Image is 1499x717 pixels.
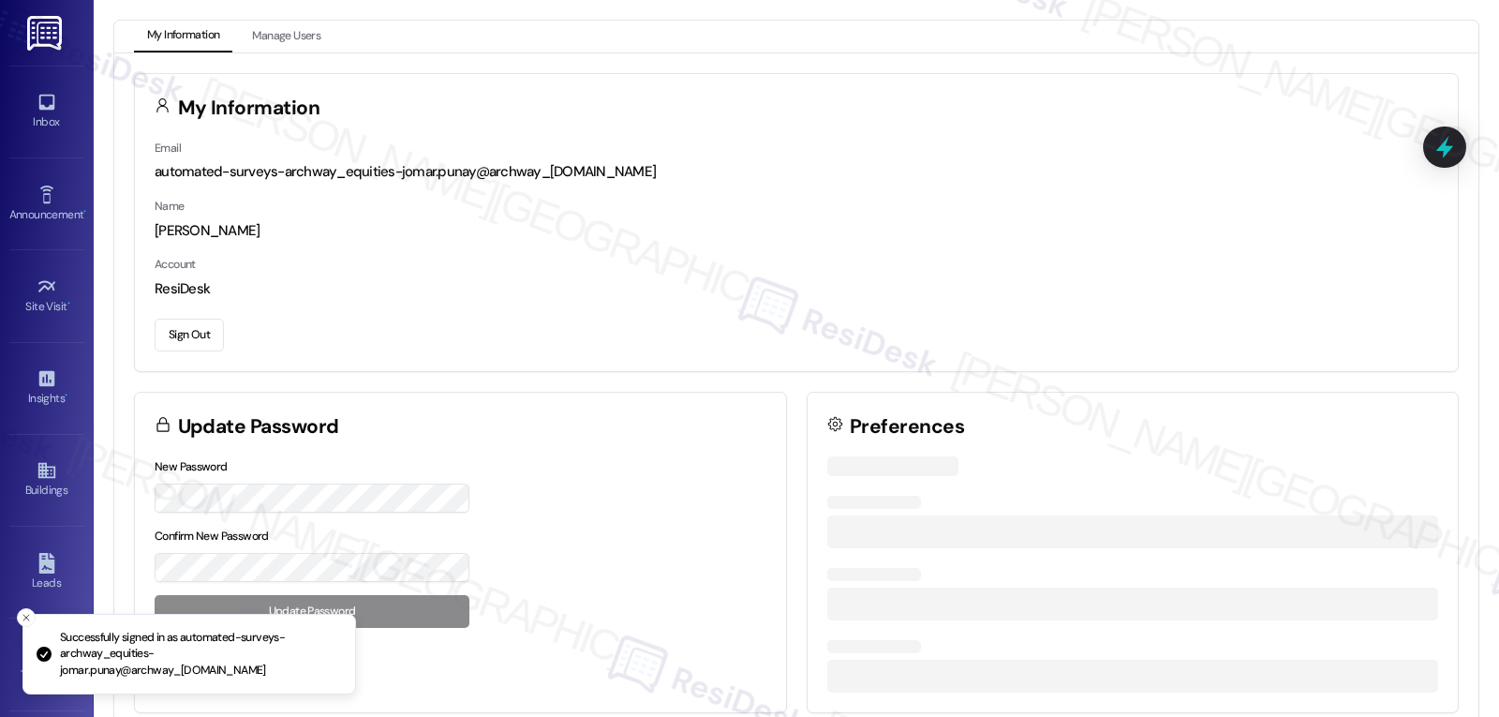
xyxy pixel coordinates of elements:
[155,257,196,272] label: Account
[83,205,86,218] span: •
[9,455,84,505] a: Buildings
[239,21,334,52] button: Manage Users
[850,417,964,437] h3: Preferences
[155,199,185,214] label: Name
[67,297,70,310] span: •
[60,630,340,680] p: Successfully signed in as automated-surveys-archway_equities-jomar.punay@archway_[DOMAIN_NAME]
[155,529,269,544] label: Confirm New Password
[155,279,1438,299] div: ResiDesk
[155,459,228,474] label: New Password
[178,417,339,437] h3: Update Password
[178,98,320,118] h3: My Information
[17,608,36,627] button: Close toast
[9,271,84,321] a: Site Visit •
[155,319,224,351] button: Sign Out
[155,141,181,156] label: Email
[134,21,232,52] button: My Information
[9,639,84,690] a: Templates •
[9,547,84,598] a: Leads
[65,389,67,402] span: •
[155,221,1438,241] div: [PERSON_NAME]
[9,86,84,137] a: Inbox
[9,363,84,413] a: Insights •
[27,16,66,51] img: ResiDesk Logo
[155,162,1438,182] div: automated-surveys-archway_equities-jomar.punay@archway_[DOMAIN_NAME]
